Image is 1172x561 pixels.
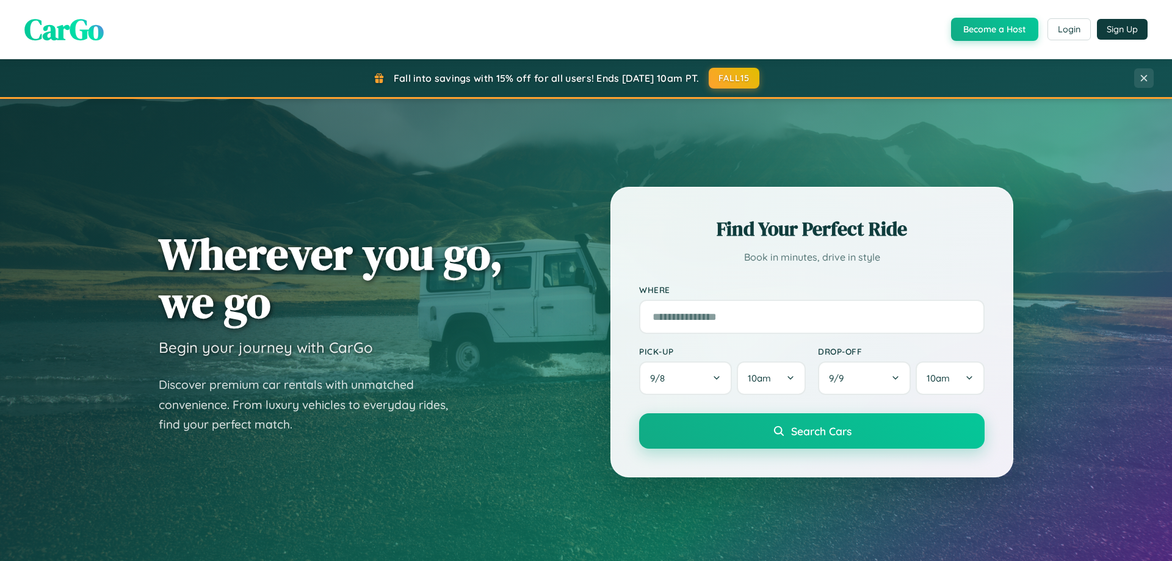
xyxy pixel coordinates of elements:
[639,284,985,295] label: Where
[159,338,373,357] h3: Begin your journey with CarGo
[748,372,771,384] span: 10am
[394,72,700,84] span: Fall into savings with 15% off for all users! Ends [DATE] 10am PT.
[791,424,852,438] span: Search Cars
[927,372,950,384] span: 10am
[1047,18,1091,40] button: Login
[951,18,1038,41] button: Become a Host
[639,346,806,357] label: Pick-up
[818,346,985,357] label: Drop-off
[916,361,985,395] button: 10am
[639,215,985,242] h2: Find Your Perfect Ride
[650,372,671,384] span: 9 / 8
[818,361,911,395] button: 9/9
[639,361,732,395] button: 9/8
[159,230,503,326] h1: Wherever you go, we go
[737,361,806,395] button: 10am
[24,9,104,49] span: CarGo
[709,68,760,89] button: FALL15
[1097,19,1148,40] button: Sign Up
[159,375,464,435] p: Discover premium car rentals with unmatched convenience. From luxury vehicles to everyday rides, ...
[829,372,850,384] span: 9 / 9
[639,413,985,449] button: Search Cars
[639,248,985,266] p: Book in minutes, drive in style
